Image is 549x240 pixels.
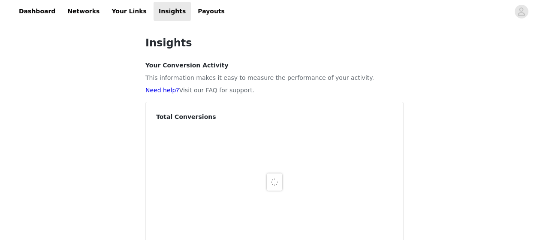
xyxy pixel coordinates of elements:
[156,112,393,122] h4: Total Conversions
[106,2,152,21] a: Your Links
[62,2,105,21] a: Networks
[145,87,179,94] a: Need help?
[193,2,230,21] a: Payouts
[517,5,525,18] div: avatar
[145,73,404,82] p: This information makes it easy to measure the performance of your activity.
[145,35,404,51] h1: Insights
[145,61,404,70] h4: Your Conversion Activity
[14,2,60,21] a: Dashboard
[145,86,404,95] p: Visit our FAQ for support.
[154,2,191,21] a: Insights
